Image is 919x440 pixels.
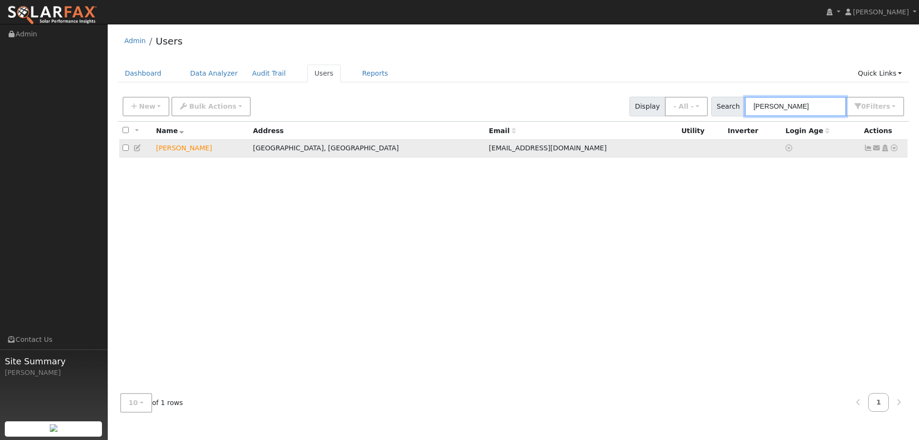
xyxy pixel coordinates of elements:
img: SolarFax [7,5,97,25]
span: Site Summary [5,355,102,368]
a: Not connected [864,144,873,152]
span: Search [711,97,745,116]
input: Search [745,97,846,116]
span: [EMAIL_ADDRESS][DOMAIN_NAME] [489,144,606,152]
td: [GEOGRAPHIC_DATA], [GEOGRAPHIC_DATA] [249,140,485,158]
a: Data Analyzer [183,65,245,82]
span: Filter [866,102,890,110]
div: Address [253,126,482,136]
span: of 1 rows [120,393,183,413]
a: Edit User [134,144,142,152]
span: Name [156,127,184,135]
a: Audit Trail [245,65,293,82]
span: New [139,102,155,110]
a: Quick Links [851,65,909,82]
div: Actions [864,126,904,136]
span: Days since last login [785,127,829,135]
a: Login As [881,144,889,152]
a: 1 [868,393,889,412]
button: New [123,97,170,116]
td: Lead [153,140,249,158]
button: - All - [665,97,708,116]
img: retrieve [50,424,57,432]
a: Dashboard [118,65,169,82]
span: s [886,102,890,110]
span: Display [629,97,665,116]
span: Email [489,127,516,135]
a: Admin [124,37,146,45]
span: Bulk Actions [189,102,236,110]
span: [PERSON_NAME] [853,8,909,16]
a: No login access [785,144,794,152]
a: Users [307,65,341,82]
div: Inverter [728,126,779,136]
a: dlduering@aol.com [873,143,881,153]
a: Reports [355,65,395,82]
button: 10 [120,393,152,413]
div: Utility [681,126,721,136]
button: Bulk Actions [171,97,250,116]
a: Other actions [890,143,898,153]
span: 10 [129,399,138,406]
a: Users [156,35,182,47]
button: 0Filters [846,97,904,116]
div: [PERSON_NAME] [5,368,102,378]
